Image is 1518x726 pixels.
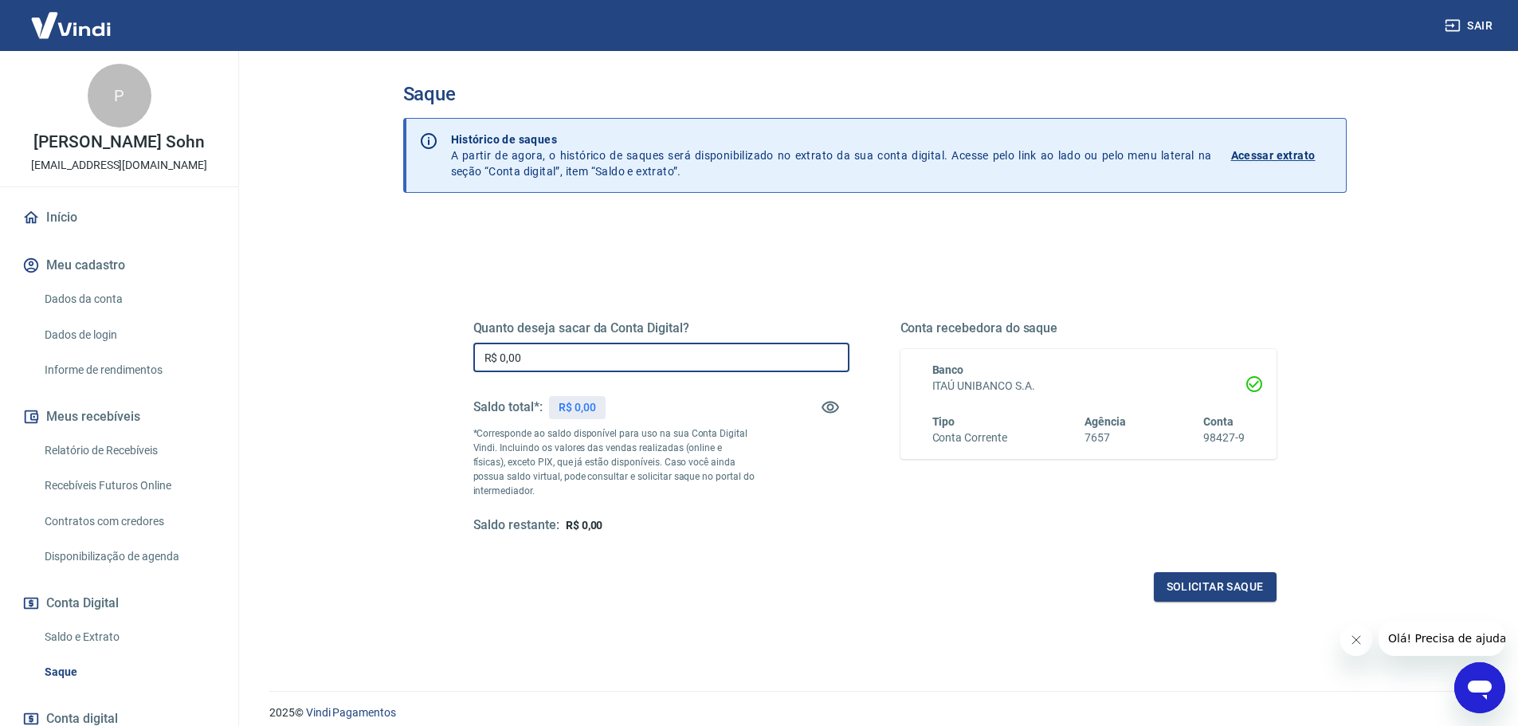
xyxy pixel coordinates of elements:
a: Saldo e Extrato [38,621,219,653]
a: Acessar extrato [1231,131,1333,179]
a: Relatório de Recebíveis [38,434,219,467]
a: Dados da conta [38,283,219,316]
span: Banco [932,363,964,376]
div: P [88,64,151,128]
img: Vindi [19,1,123,49]
a: Dados de login [38,319,219,351]
a: Informe de rendimentos [38,354,219,387]
h5: Saldo total*: [473,399,543,415]
p: [EMAIL_ADDRESS][DOMAIN_NAME] [31,157,207,174]
a: Saque [38,656,219,689]
p: *Corresponde ao saldo disponível para uso na sua Conta Digital Vindi. Incluindo os valores das ve... [473,426,755,498]
a: Contratos com credores [38,505,219,538]
h6: Conta Corrente [932,430,1007,446]
h5: Quanto deseja sacar da Conta Digital? [473,320,849,336]
a: Vindi Pagamentos [306,706,396,719]
a: Recebíveis Futuros Online [38,469,219,502]
h5: Conta recebedora do saque [900,320,1277,336]
p: R$ 0,00 [559,399,596,416]
iframe: Botão para abrir a janela de mensagens [1454,662,1505,713]
button: Solicitar saque [1154,572,1277,602]
p: 2025 © [269,704,1480,721]
h6: 7657 [1085,430,1126,446]
button: Conta Digital [19,586,219,621]
span: Olá! Precisa de ajuda? [10,11,134,24]
iframe: Mensagem da empresa [1379,621,1505,656]
p: [PERSON_NAME] Sohn [33,134,204,151]
p: Acessar extrato [1231,147,1316,163]
h6: ITAÚ UNIBANCO S.A. [932,378,1245,394]
span: Conta [1203,415,1234,428]
a: Início [19,200,219,235]
span: Agência [1085,415,1126,428]
span: R$ 0,00 [566,519,603,532]
h5: Saldo restante: [473,517,559,534]
p: Histórico de saques [451,131,1212,147]
a: Disponibilização de agenda [38,540,219,573]
iframe: Fechar mensagem [1340,624,1372,656]
p: A partir de agora, o histórico de saques será disponibilizado no extrato da sua conta digital. Ac... [451,131,1212,179]
h3: Saque [403,83,1347,105]
button: Sair [1442,11,1499,41]
button: Meus recebíveis [19,399,219,434]
h6: 98427-9 [1203,430,1245,446]
button: Meu cadastro [19,248,219,283]
span: Tipo [932,415,955,428]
